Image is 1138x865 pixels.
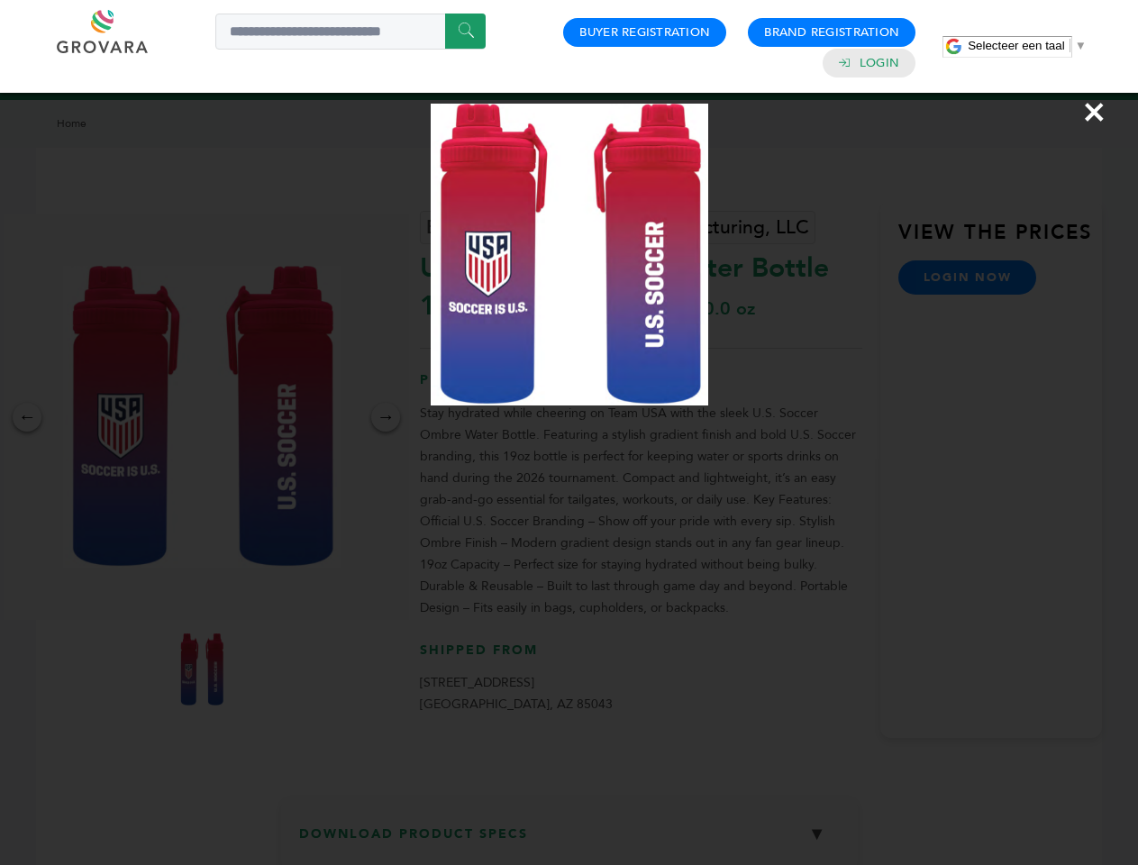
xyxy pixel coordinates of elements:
a: Buyer Registration [579,24,710,41]
a: Login [860,55,899,71]
span: Selecteer een taal [968,39,1064,52]
input: Search a product or brand... [215,14,486,50]
a: Selecteer een taal​ [968,39,1087,52]
span: ​ [1070,39,1070,52]
span: ▼ [1075,39,1087,52]
img: Image Preview [431,104,708,405]
span: × [1082,86,1106,137]
a: Brand Registration [764,24,899,41]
